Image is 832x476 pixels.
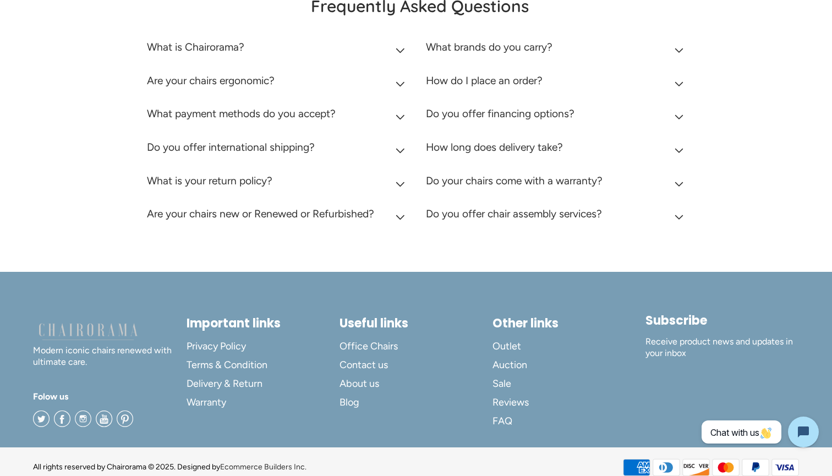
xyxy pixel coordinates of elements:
[492,340,521,353] span: Outlet
[492,316,645,331] h2: Other links
[426,167,688,200] summary: Do your chairs come with a warranty?
[187,374,340,393] a: Delivery & Return
[492,337,645,355] a: Outlet
[340,393,492,412] a: Blog
[645,313,798,328] h2: Subscribe
[340,316,492,331] h2: Useful links
[187,355,340,374] a: Terms & Condition
[492,412,645,431] a: FAQ
[426,41,552,53] h2: What brands do you carry?
[147,200,409,233] summary: Are your chairs new or Renewed or Refurbished?
[340,355,492,374] a: Contact us
[492,355,645,374] a: Auction
[340,340,398,353] span: Office Chairs
[147,141,315,154] h2: Do you offer international shipping?
[340,337,492,355] a: Office Chairs
[33,321,186,368] p: Modern iconic chairs renewed with ultimate care.
[33,461,306,473] div: All rights reserved by Chairorama © 2025. Designed by
[426,141,563,154] h2: How long does delivery take?
[220,462,306,472] a: Ecommerce Builders Inc.
[492,415,512,428] span: FAQ
[187,337,340,355] a: Privacy Policy
[33,390,186,403] h4: Folow us
[426,174,603,187] h2: Do your chairs come with a warranty?
[147,207,374,220] h2: Are your chairs new or Renewed or Refurbished?
[492,396,529,409] span: Reviews
[492,374,645,393] a: Sale
[340,377,379,390] span: About us
[492,359,527,371] span: Auction
[340,396,359,409] span: Blog
[147,174,272,187] h2: What is your return policy?
[147,33,409,67] summary: What is Chairorama?
[147,100,409,133] summary: What payment methods do you accept?
[492,377,511,390] span: Sale
[426,100,688,133] summary: Do you offer financing options?
[187,316,340,331] h2: Important links
[426,107,574,120] h2: Do you offer financing options?
[426,74,543,87] h2: How do I place an order?
[187,393,340,412] a: Warranty
[340,374,492,393] a: About us
[33,321,143,341] img: chairorama
[147,41,244,53] h2: What is Chairorama?
[147,74,275,87] h2: Are your chairs ergonomic?
[147,107,336,120] h2: What payment methods do you accept?
[187,377,262,390] span: Delivery & Return
[492,393,645,412] a: Reviews
[147,67,409,100] summary: Are your chairs ergonomic?
[147,133,409,167] summary: Do you offer international shipping?
[147,167,409,200] summary: What is your return policy?
[187,340,246,353] span: Privacy Policy
[426,33,688,67] summary: What brands do you carry?
[187,359,267,371] span: Terms & Condition
[426,133,688,167] summary: How long does delivery take?
[426,207,602,220] h2: Do you offer chair assembly services?
[187,396,226,409] span: Warranty
[426,200,688,233] summary: Do you offer chair assembly services?
[426,67,688,100] summary: How do I place an order?
[645,336,798,359] p: Receive product news and updates in your inbox
[340,359,388,371] span: Contact us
